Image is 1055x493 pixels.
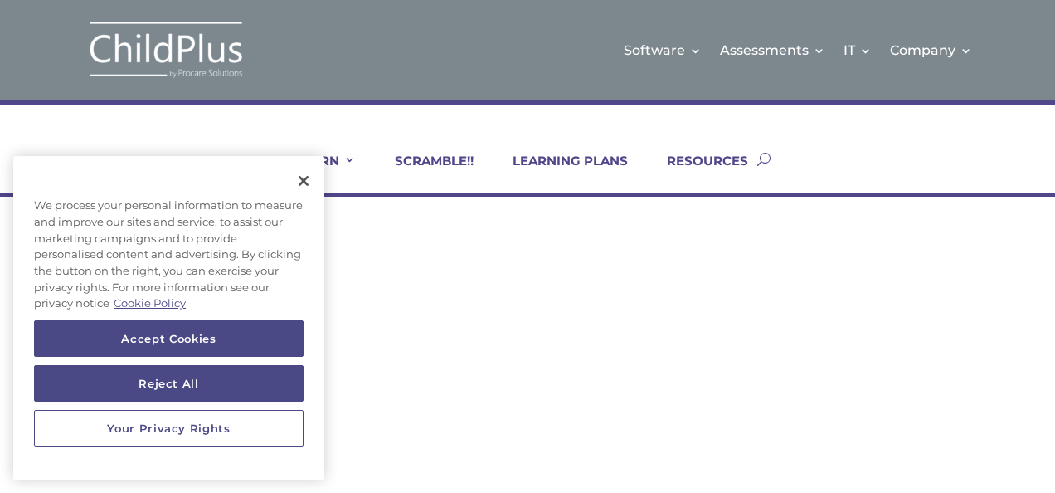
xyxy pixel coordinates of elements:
[646,153,748,193] a: RESOURCES
[285,163,322,199] button: Close
[844,17,872,84] a: IT
[13,156,324,480] div: Cookie banner
[114,296,186,310] a: More information about your privacy, opens in a new tab
[34,410,304,447] button: Your Privacy Rights
[13,156,324,480] div: Privacy
[720,17,825,84] a: Assessments
[34,365,304,402] button: Reject All
[13,189,324,320] div: We process your personal information to measure and improve our sites and service, to assist our ...
[492,153,628,193] a: LEARNING PLANS
[34,320,304,357] button: Accept Cookies
[275,153,356,193] a: LEARN
[374,153,474,193] a: SCRAMBLE!!
[624,17,702,84] a: Software
[890,17,972,84] a: Company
